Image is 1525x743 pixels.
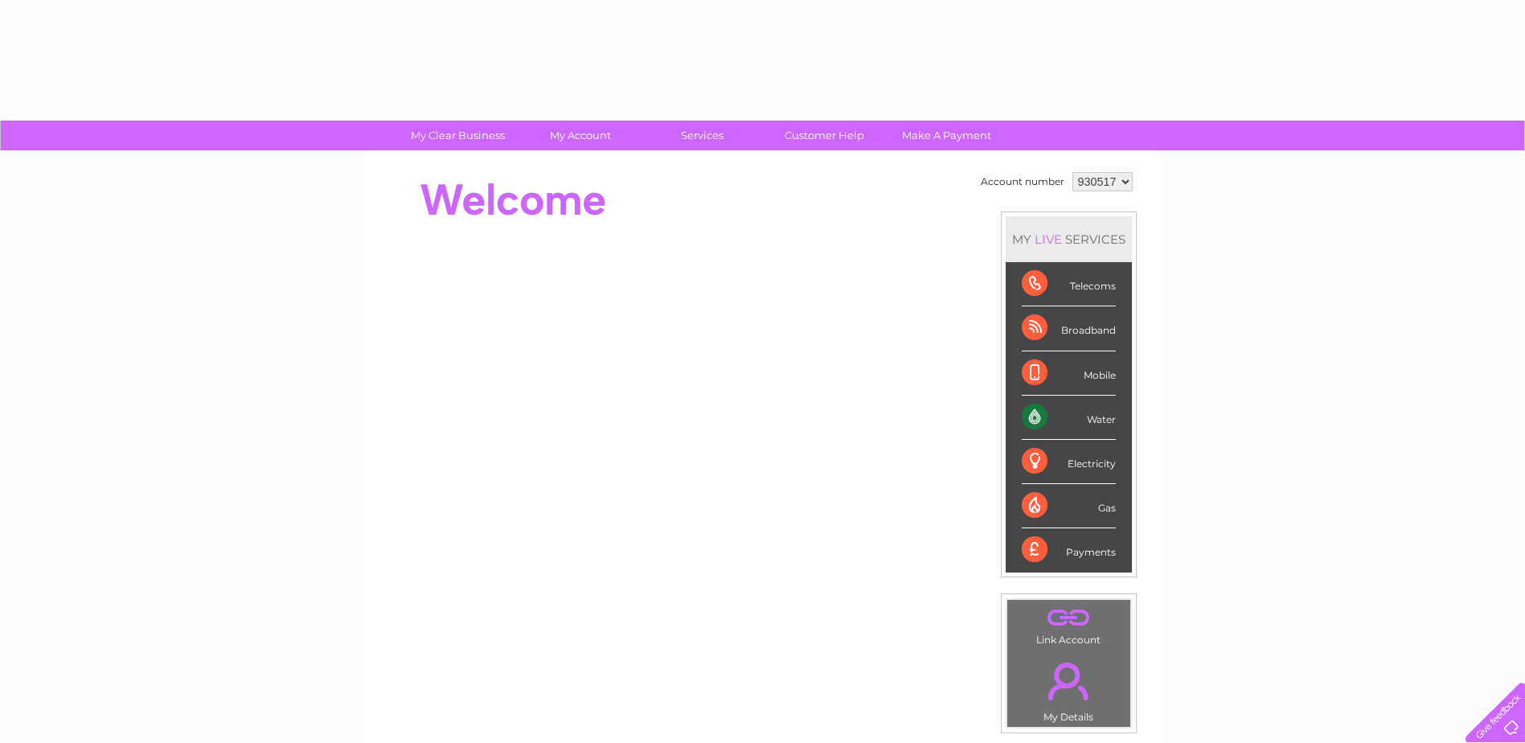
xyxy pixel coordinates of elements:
[1022,528,1116,572] div: Payments
[1006,599,1131,650] td: Link Account
[1011,653,1126,709] a: .
[1006,216,1132,262] div: MY SERVICES
[1022,351,1116,396] div: Mobile
[977,168,1068,195] td: Account number
[1022,440,1116,484] div: Electricity
[1022,306,1116,351] div: Broadband
[1006,649,1131,728] td: My Details
[1022,262,1116,306] div: Telecoms
[514,121,646,150] a: My Account
[1011,604,1126,632] a: .
[391,121,524,150] a: My Clear Business
[1022,396,1116,440] div: Water
[1022,484,1116,528] div: Gas
[1031,232,1065,247] div: LIVE
[758,121,891,150] a: Customer Help
[880,121,1013,150] a: Make A Payment
[636,121,769,150] a: Services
